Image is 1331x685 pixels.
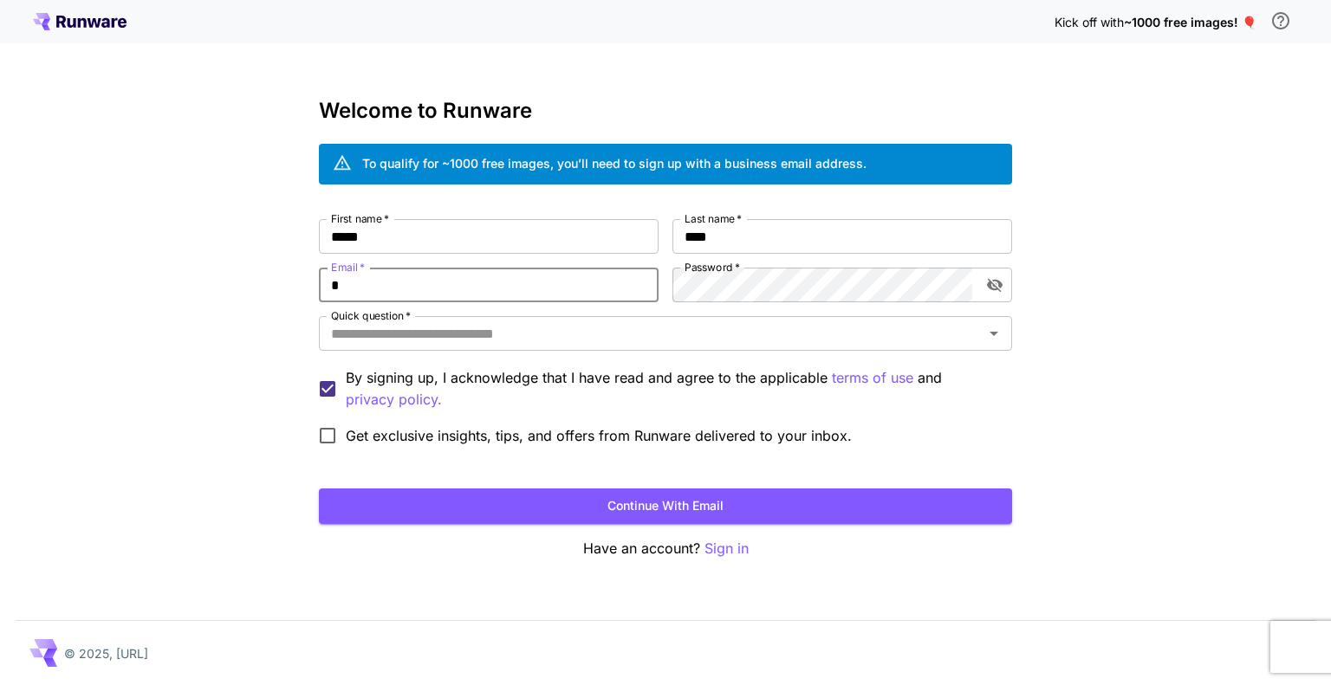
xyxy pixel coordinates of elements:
[346,389,442,410] button: By signing up, I acknowledge that I have read and agree to the applicable terms of use and
[319,488,1012,524] button: Continue with email
[1124,15,1256,29] span: ~1000 free images! 🎈
[346,425,852,446] span: Get exclusive insights, tips, and offers from Runware delivered to your inbox.
[685,260,740,275] label: Password
[64,644,148,662] p: © 2025, [URL]
[832,367,913,389] p: terms of use
[346,389,442,410] p: privacy policy.
[1055,15,1124,29] span: Kick off with
[331,260,365,275] label: Email
[362,154,867,172] div: To qualify for ~1000 free images, you’ll need to sign up with a business email address.
[982,321,1006,346] button: Open
[685,211,742,226] label: Last name
[331,308,411,323] label: Quick question
[319,538,1012,559] p: Have an account?
[346,367,998,410] p: By signing up, I acknowledge that I have read and agree to the applicable and
[319,99,1012,123] h3: Welcome to Runware
[832,367,913,389] button: By signing up, I acknowledge that I have read and agree to the applicable and privacy policy.
[331,211,389,226] label: First name
[1263,3,1298,38] button: In order to qualify for free credit, you need to sign up with a business email address and click ...
[979,269,1010,300] button: toggle password visibility
[704,538,749,559] button: Sign in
